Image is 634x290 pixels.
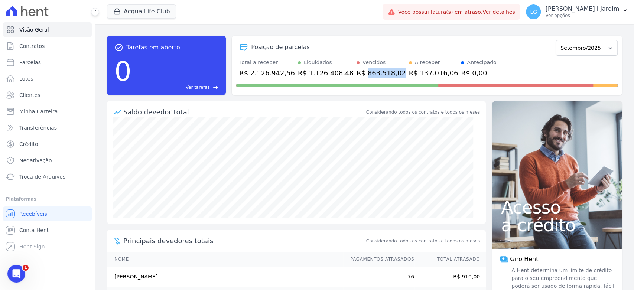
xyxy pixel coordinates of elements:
div: Total a receber [239,59,295,66]
div: R$ 137.016,06 [409,68,458,78]
div: A receber [415,59,440,66]
a: Visão Geral [3,22,92,37]
div: Antecipado [467,59,496,66]
a: Transferências [3,120,92,135]
span: Conta Hent [19,227,49,234]
span: Minha Carteira [19,108,58,115]
div: R$ 0,00 [461,68,496,78]
div: Liquidados [304,59,332,66]
span: Visão Geral [19,26,49,33]
td: R$ 910,00 [414,267,486,287]
div: R$ 863.518,02 [357,68,406,78]
span: Tarefas em aberto [126,43,180,52]
span: a crédito [501,216,613,234]
th: Nome [107,252,343,267]
div: R$ 2.126.942,56 [239,68,295,78]
span: Transferências [19,124,57,131]
span: LG [530,9,537,14]
a: Negativação [3,153,92,168]
div: Considerando todos os contratos e todos os meses [366,109,480,115]
div: Saldo devedor total [123,107,365,117]
a: Clientes [3,88,92,102]
a: Ver tarefas east [134,84,218,91]
p: [PERSON_NAME] i Jardim [545,5,619,13]
th: Pagamentos Atrasados [343,252,414,267]
span: Negativação [19,157,52,164]
span: Giro Hent [510,255,538,264]
span: Principais devedores totais [123,236,365,246]
span: Lotes [19,75,33,82]
p: Ver opções [545,13,619,19]
th: Total Atrasado [414,252,486,267]
span: Contratos [19,42,45,50]
a: Minha Carteira [3,104,92,119]
span: 1 [23,265,29,271]
a: Conta Hent [3,223,92,238]
a: Troca de Arquivos [3,169,92,184]
span: Crédito [19,140,38,148]
a: Recebíveis [3,206,92,221]
td: 76 [343,267,414,287]
a: Parcelas [3,55,92,70]
div: Vencidos [362,59,386,66]
div: Plataformas [6,195,89,203]
td: [PERSON_NAME] [107,267,343,287]
iframe: Intercom live chat [7,265,25,283]
span: Acesso [501,198,613,216]
span: Troca de Arquivos [19,173,65,180]
button: Acqua Life Club [107,4,176,19]
span: Recebíveis [19,210,47,218]
div: 0 [114,52,131,91]
span: Parcelas [19,59,41,66]
a: Ver detalhes [482,9,515,15]
span: task_alt [114,43,123,52]
button: LG [PERSON_NAME] i Jardim Ver opções [520,1,634,22]
span: Clientes [19,91,40,99]
a: Crédito [3,137,92,151]
div: R$ 1.126.408,48 [298,68,354,78]
span: Ver tarefas [186,84,210,91]
div: Posição de parcelas [251,43,310,52]
span: Considerando todos os contratos e todos os meses [366,238,480,244]
a: Contratos [3,39,92,53]
span: Você possui fatura(s) em atraso. [398,8,515,16]
a: Lotes [3,71,92,86]
span: east [213,85,218,90]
